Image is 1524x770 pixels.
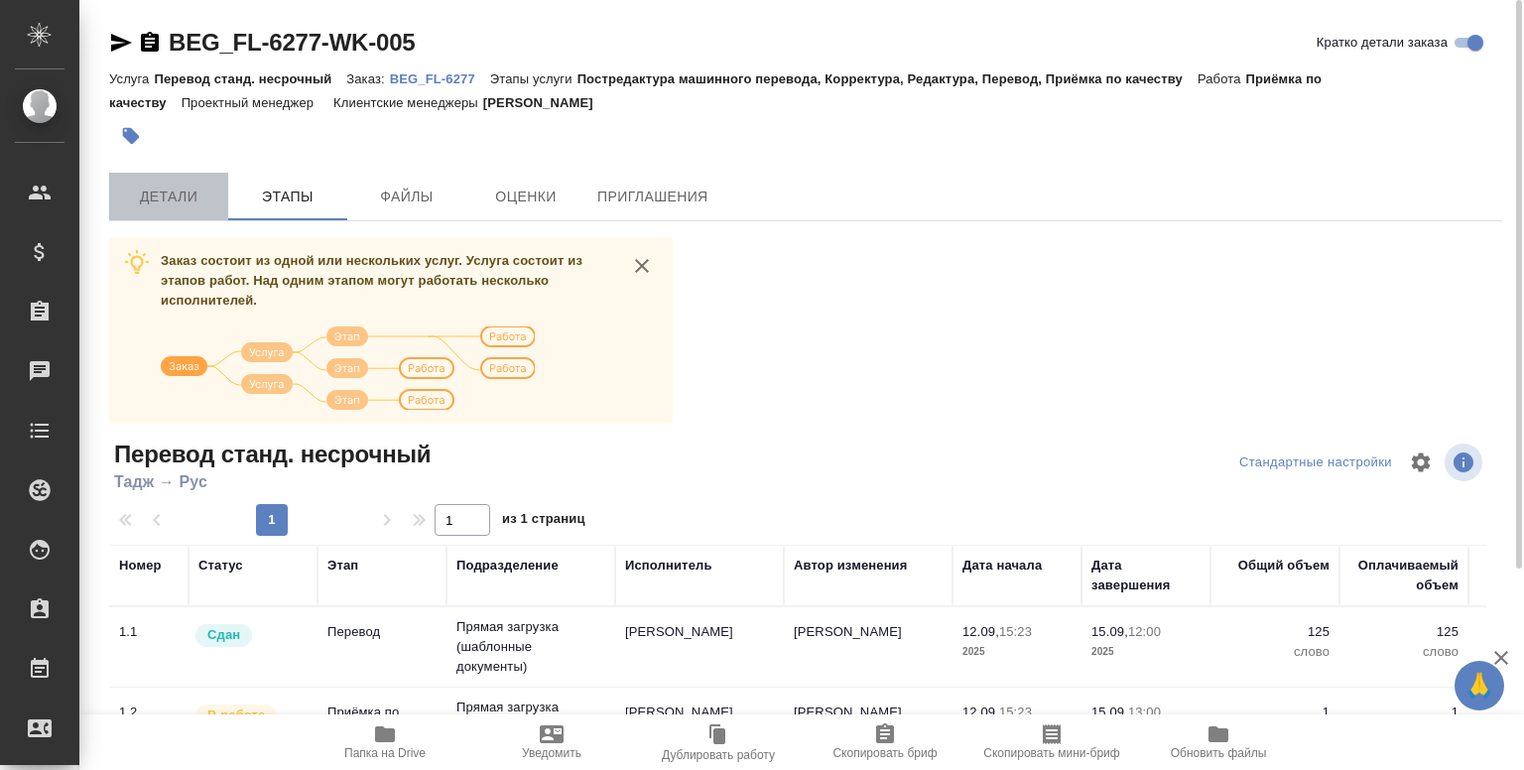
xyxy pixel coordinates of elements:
div: 1.1 [119,622,179,642]
td: [PERSON_NAME] [784,612,952,682]
span: Этапы [240,185,335,209]
div: Этап [327,556,358,576]
span: Уведомить [522,746,581,760]
td: Прямая загрузка (шаблонные документы) [446,688,615,767]
p: 12.09, [962,705,999,719]
p: 12:00 [1128,624,1161,639]
td: [PERSON_NAME] [615,693,784,762]
p: 1 [1349,703,1459,722]
p: 125 [1349,622,1459,642]
div: Исполнитель [625,556,712,576]
p: 15:23 [999,624,1032,639]
p: Клиентские менеджеры [333,95,483,110]
p: [PERSON_NAME] [483,95,608,110]
span: Посмотреть информацию [1445,444,1486,481]
div: split button [1234,448,1397,478]
span: из 1 страниц [502,507,585,536]
button: Скопировать ссылку для ЯМессенджера [109,31,133,55]
div: Дата завершения [1091,556,1201,595]
p: Этапы услуги [490,71,577,86]
p: 15:23 [999,705,1032,719]
div: Дата начала [962,556,1042,576]
p: Услуга [109,71,154,86]
span: Файлы [359,185,454,209]
p: Перевод станд. несрочный [154,71,346,86]
td: [PERSON_NAME] [784,693,952,762]
span: Кратко детали заказа [1317,33,1448,53]
span: Заказ состоит из одной или нескольких услуг. Услуга состоит из этапов работ. Над одним этапом мог... [161,253,582,308]
div: Общий объем [1238,556,1330,576]
span: Папка на Drive [344,746,426,760]
div: Подразделение [456,556,559,576]
div: Автор изменения [794,556,907,576]
p: Приёмка по качеству [327,703,437,742]
span: Скопировать мини-бриф [983,746,1119,760]
button: Добавить тэг [109,114,153,158]
button: 🙏 [1455,661,1504,710]
p: Заказ: [346,71,389,86]
div: Статус [198,556,243,576]
p: 12.09, [962,624,999,639]
p: слово [1349,642,1459,662]
p: 125 [1220,622,1330,642]
p: 13:00 [1128,705,1161,719]
span: Настроить таблицу [1397,439,1445,486]
div: 1.2 [119,703,179,722]
span: Скопировать бриф [832,746,937,760]
a: BEG_FL-6277 [390,69,490,86]
span: Перевод станд. несрочный [109,439,431,470]
button: Скопировать ссылку [138,31,162,55]
span: Тадж → Рус [109,470,431,494]
p: 15.09, [1091,705,1128,719]
p: 1 [1220,703,1330,722]
p: BEG_FL-6277 [390,71,490,86]
button: Обновить файлы [1135,714,1302,770]
td: [PERSON_NAME] [615,612,784,682]
span: Оценки [478,185,573,209]
div: Оплачиваемый объем [1349,556,1459,595]
p: Постредактура машинного перевода, Корректура, Редактура, Перевод, Приёмка по качеству [577,71,1198,86]
p: Перевод [327,622,437,642]
p: В работе [207,706,265,725]
span: Обновить файлы [1171,746,1267,760]
span: Дублировать работу [662,748,775,762]
p: 2025 [1091,642,1201,662]
p: Работа [1198,71,1246,86]
button: Уведомить [468,714,635,770]
button: Скопировать мини-бриф [968,714,1135,770]
td: Прямая загрузка (шаблонные документы) [446,607,615,687]
a: BEG_FL-6277-WK-005 [169,29,415,56]
p: 2025 [962,642,1072,662]
button: close [627,251,657,281]
span: Детали [121,185,216,209]
div: Номер [119,556,162,576]
button: Дублировать работу [635,714,802,770]
button: Папка на Drive [302,714,468,770]
span: Приглашения [597,185,708,209]
p: слово [1220,642,1330,662]
button: Скопировать бриф [802,714,968,770]
p: Сдан [207,625,240,645]
p: 15.09, [1091,624,1128,639]
p: Проектный менеджер [182,95,318,110]
span: 🙏 [1462,665,1496,706]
